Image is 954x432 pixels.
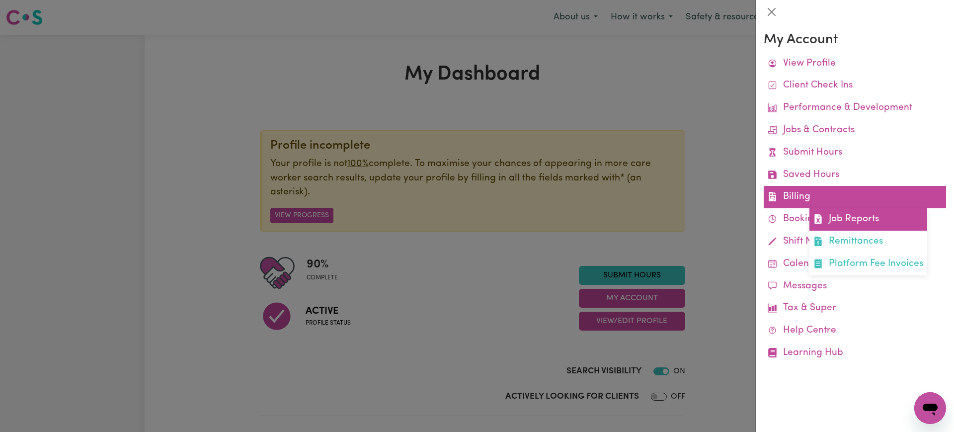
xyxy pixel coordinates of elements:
a: Remittances [809,231,927,253]
button: Close [764,4,780,20]
a: View Profile [764,53,946,75]
a: Shift Notes [764,231,946,253]
a: Calendar [764,253,946,275]
a: Help Centre [764,320,946,342]
a: Submit Hours [764,142,946,164]
a: Jobs & Contracts [764,119,946,142]
a: Performance & Development [764,97,946,119]
a: Tax & Super [764,297,946,320]
a: Learning Hub [764,342,946,364]
a: Saved Hours [764,164,946,186]
a: Job Reports [809,208,927,231]
a: Messages [764,275,946,298]
a: BillingJob ReportsRemittancesPlatform Fee Invoices [764,186,946,208]
a: Platform Fee Invoices [809,253,927,275]
a: Client Check Ins [764,75,946,97]
h3: My Account [764,32,946,49]
a: Bookings [764,208,946,231]
iframe: Button to launch messaging window [914,392,946,424]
